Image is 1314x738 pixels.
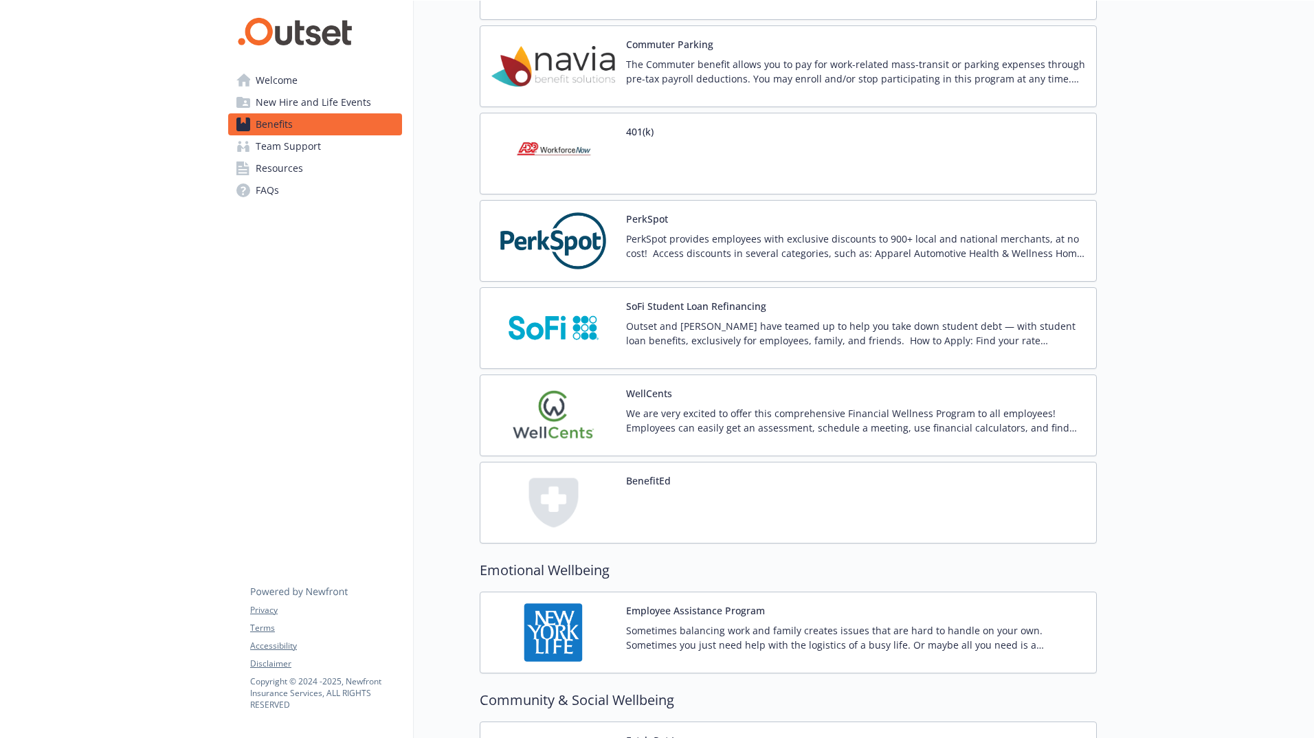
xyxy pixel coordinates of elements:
[491,299,615,357] img: SoFi carrier logo
[491,124,615,183] img: ADP Workforce Now carrier logo
[256,91,371,113] span: New Hire and Life Events
[491,473,615,532] img: BenefitEd LLC carrier logo
[256,157,303,179] span: Resources
[491,212,615,270] img: PerkSpot carrier logo
[250,675,401,711] p: Copyright © 2024 - 2025 , Newfront Insurance Services, ALL RIGHTS RESERVED
[228,113,402,135] a: Benefits
[228,91,402,113] a: New Hire and Life Events
[626,406,1085,435] p: We are very excited to offer this comprehensive Financial Wellness Program to all employees! Empl...
[480,560,1097,581] h2: Emotional Wellbeing
[626,473,671,488] button: BenefitEd
[626,232,1085,260] p: PerkSpot provides employees with exclusive discounts to 900+ local and national merchants, at no ...
[491,386,615,445] img: WellCents carrier logo
[626,57,1085,86] p: The Commuter benefit allows you to pay for work-related mass-transit or parking expenses through ...
[228,179,402,201] a: FAQs
[480,690,1097,711] h2: Community & Social Wellbeing
[250,640,401,652] a: Accessibility
[256,179,279,201] span: FAQs
[626,212,668,226] button: PerkSpot
[626,319,1085,348] p: Outset and [PERSON_NAME] have teamed up to help you take down student debt — with student loan be...
[256,113,293,135] span: Benefits
[626,124,654,139] button: 401(k)
[228,69,402,91] a: Welcome
[491,603,615,662] img: New York Life Insurance Company carrier logo
[250,622,401,634] a: Terms
[228,157,402,179] a: Resources
[250,604,401,616] a: Privacy
[250,658,401,670] a: Disclaimer
[626,603,765,618] button: Employee Assistance Program
[256,69,298,91] span: Welcome
[626,623,1085,652] p: Sometimes balancing work and family creates issues that are hard to handle on your own. Sometimes...
[228,135,402,157] a: Team Support
[626,37,713,52] button: Commuter Parking
[256,135,321,157] span: Team Support
[626,299,766,313] button: SoFi Student Loan Refinancing
[491,37,615,96] img: Navia Benefit Solutions carrier logo
[626,386,672,401] button: WellCents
